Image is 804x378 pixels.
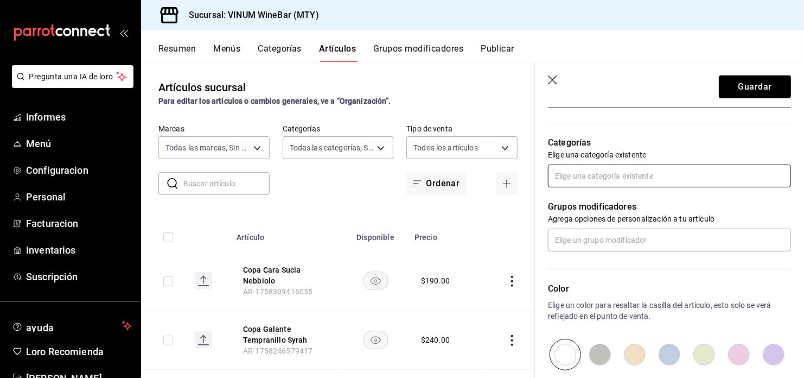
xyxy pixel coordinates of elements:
[548,200,791,213] p: Grupos modificadores
[406,172,466,195] button: Ordenar
[548,213,791,224] p: Agrega opciones de personalización a tu artículo
[230,217,343,251] th: Artículo
[258,43,302,62] button: Categorías
[26,163,132,178] span: Configuracion
[26,243,132,257] span: Inventarios
[548,229,791,251] input: Elige un grupo modificador
[319,43,356,62] button: Artículos
[548,165,791,187] input: Elige una categoría existente
[26,216,132,231] span: Facturacion
[26,110,132,124] span: Informes
[548,149,791,160] p: Elige una categoría existente
[158,43,196,62] button: Resumen
[158,125,270,133] label: Marcas
[719,75,791,98] button: Guardar
[26,136,132,151] span: Menú
[180,9,319,22] h3: Sucursal: VINUM WineBar (MTY)
[243,324,330,345] button: edit-product-location
[548,300,791,322] p: Elige un color para resaltar la casilla del artículo, esto solo se verá reflejado en el punto de ...
[290,142,374,153] span: Todas las categorías, Sin categoría
[158,97,391,105] strong: Para editar los artículos o cambios generales, ve a “Organización”.
[343,217,408,251] th: Disponible
[119,28,128,37] button: open_drawer_menu
[421,275,450,286] div: $ 190.00
[26,319,118,332] span: ayuda
[183,173,270,194] input: Buscar artículo
[421,335,450,345] div: $ 240.00
[213,43,240,62] button: Menús
[481,43,514,62] button: Publicar
[363,272,388,290] button: availability-product
[158,43,804,62] div: navigation tabs
[406,125,518,133] label: Tipo de venta
[243,346,312,355] span: AR-1758246579417
[165,142,250,153] span: Todas las marcas, Sin marca
[507,335,518,346] button: actions
[363,331,388,349] button: availability-product
[26,190,132,204] span: Personal
[158,79,246,96] div: Artículos sucursal
[243,264,330,286] button: edit-product-location
[548,136,791,149] p: Categorías
[548,282,791,295] p: Color
[283,125,394,133] label: Categorías
[8,79,133,90] a: Pregunta una IA de loro
[243,287,312,296] span: AR-1758309416055
[12,65,133,88] button: Pregunta una IA de loro
[29,71,117,83] span: Pregunta una IA de loro
[507,276,518,287] button: actions
[408,217,483,251] th: Precio
[26,269,132,284] span: Suscripción
[26,344,132,359] span: Loro Recomienda
[373,43,463,62] button: Grupos modificadores
[413,142,478,153] span: Todos los artículos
